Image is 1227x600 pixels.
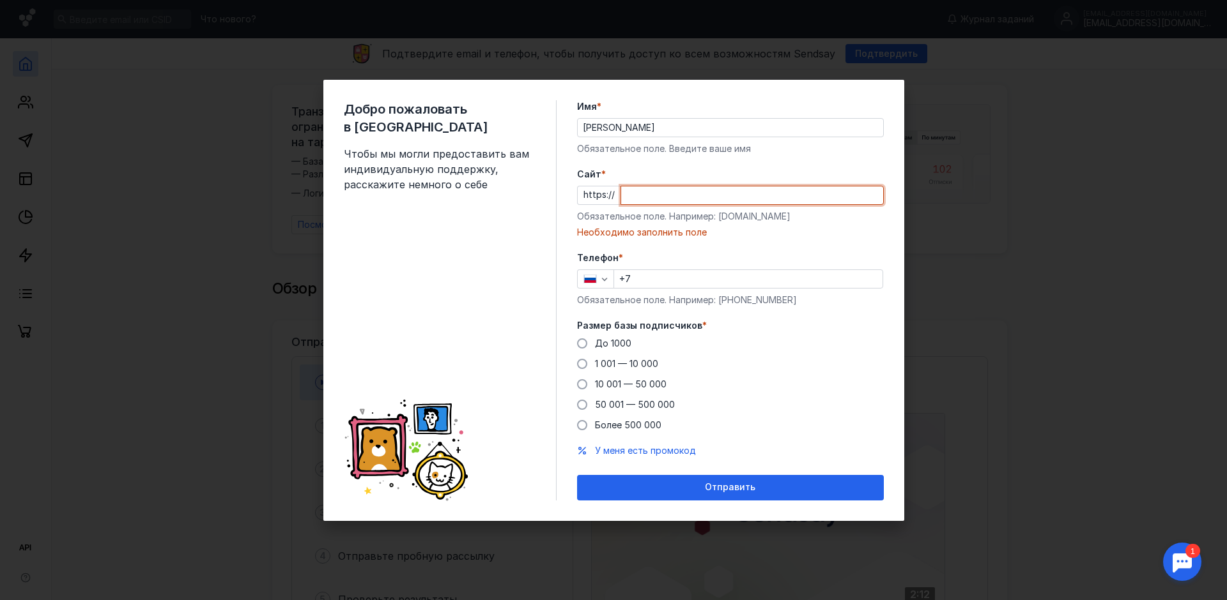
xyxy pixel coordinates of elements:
[577,475,884,500] button: Отправить
[577,100,597,113] span: Имя
[344,100,536,136] span: Добро пожаловать в [GEOGRAPHIC_DATA]
[595,399,675,410] span: 50 001 — 500 000
[344,146,536,192] span: Чтобы мы могли предоставить вам индивидуальную поддержку, расскажите немного о себе
[577,168,601,181] span: Cайт
[595,419,661,430] span: Более 500 000
[595,444,696,457] button: У меня есть промокод
[595,379,667,389] span: 10 001 — 50 000
[577,294,884,306] div: Обязательное поле. Например: [PHONE_NUMBER]
[577,226,884,239] div: Необходимо заполнить поле
[595,358,658,369] span: 1 001 — 10 000
[595,338,631,349] span: До 1000
[577,210,884,223] div: Обязательное поле. Например: [DOMAIN_NAME]
[577,142,884,155] div: Обязательное поле. Введите ваше имя
[705,482,755,493] span: Отправить
[595,445,696,456] span: У меня есть промокод
[29,8,43,22] div: 1
[577,251,619,264] span: Телефон
[577,319,702,332] span: Размер базы подписчиков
